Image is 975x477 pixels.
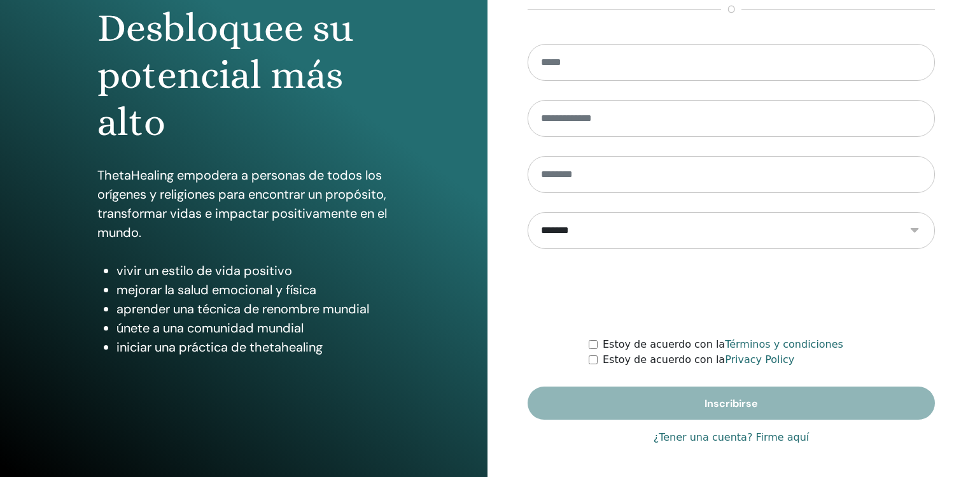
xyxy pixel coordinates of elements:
[116,318,391,338] li: únete a una comunidad mundial
[603,352,794,367] label: Estoy de acuerdo con la
[97,4,391,146] h1: Desbloquee su potencial más alto
[635,268,828,318] iframe: reCAPTCHA
[603,337,843,352] label: Estoy de acuerdo con la
[116,280,391,299] li: mejorar la salud emocional y física
[116,338,391,357] li: iniciar una práctica de thetahealing
[654,430,810,445] a: ¿Tener una cuenta? Firme aquí
[721,2,741,17] span: o
[116,299,391,318] li: aprender una técnica de renombre mundial
[725,338,843,350] a: Términos y condiciones
[725,353,794,366] a: Privacy Policy
[97,166,391,242] p: ThetaHealing empodera a personas de todos los orígenes y religiones para encontrar un propósito, ...
[116,261,391,280] li: vivir un estilo de vida positivo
